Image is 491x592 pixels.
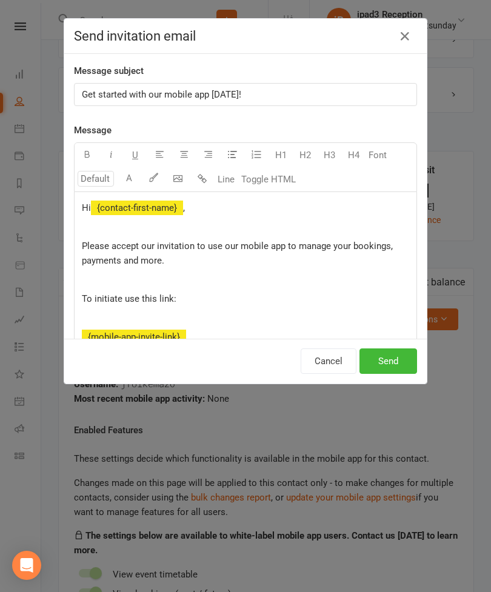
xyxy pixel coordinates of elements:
button: H4 [341,143,366,167]
span: Please accept our invitation to use our mobile app to manage your bookings, payments and more. [82,241,395,266]
button: H2 [293,143,317,167]
button: Send [359,348,417,374]
button: Line [214,167,238,191]
button: Font [366,143,390,167]
button: H3 [317,143,341,167]
span: To initiate use this link: [82,293,176,304]
span: Get started with our mobile app [DATE]! [82,89,241,100]
button: U [123,143,147,167]
div: Open Intercom Messenger [12,551,41,580]
button: Close [395,27,415,46]
button: Toggle HTML [238,167,299,191]
label: Message subject [74,64,144,78]
label: Message [74,123,112,138]
span: , [183,202,185,213]
button: Cancel [301,348,356,374]
button: A [117,167,141,191]
input: Default [78,171,114,187]
span: Hi [82,202,91,213]
span: U [132,150,138,161]
h4: Send invitation email [74,28,417,44]
button: H1 [269,143,293,167]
